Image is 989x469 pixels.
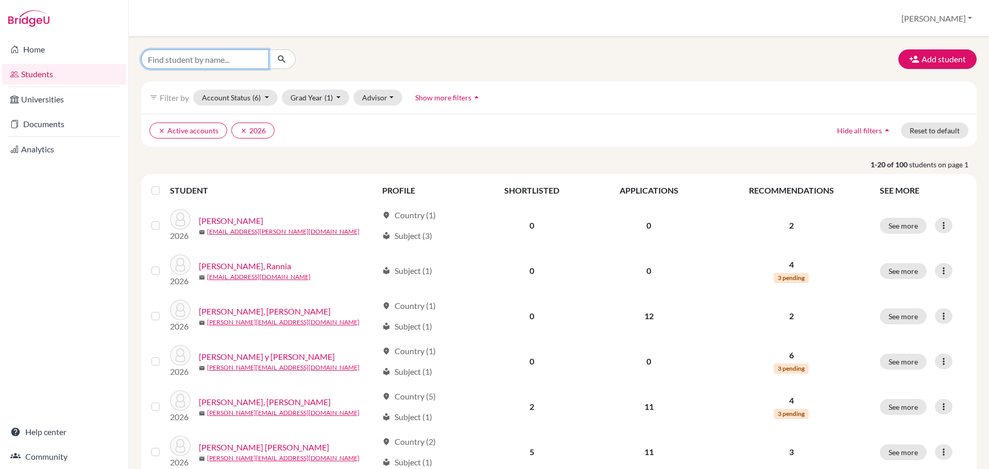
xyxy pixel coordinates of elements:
a: [EMAIL_ADDRESS][DOMAIN_NAME] [207,272,311,282]
p: 2026 [170,411,191,423]
div: Subject (1) [382,456,432,468]
button: See more [880,444,927,460]
span: Hide all filters [837,126,882,135]
div: Country (1) [382,209,436,221]
div: Country (2) [382,436,436,448]
button: clearActive accounts [149,123,227,138]
a: [PERSON_NAME][EMAIL_ADDRESS][DOMAIN_NAME] [207,318,360,327]
span: mail [199,274,205,281]
div: Subject (1) [382,265,432,277]
div: Subject (1) [382,320,432,333]
span: location_on [382,302,390,310]
button: clear2026 [231,123,275,138]
img: Alabí Daccarett, Rannia [170,254,191,275]
p: 4 [715,394,867,407]
span: location_on [382,392,390,401]
span: local_library [382,368,390,376]
button: Advisor [353,90,402,106]
td: 0 [475,339,589,384]
td: 0 [589,248,709,293]
a: Help center [2,422,126,442]
a: [PERSON_NAME] [PERSON_NAME] [199,441,329,454]
p: 2026 [170,456,191,468]
a: Students [2,64,126,84]
p: 6 [715,349,867,361]
button: Add student [898,49,977,69]
span: mail [199,410,205,416]
a: Universities [2,89,126,110]
button: See more [880,399,927,415]
th: APPLICATIONS [589,178,709,203]
div: Subject (1) [382,411,432,423]
span: Filter by [160,93,189,102]
td: 2 [475,384,589,429]
span: (6) [252,93,261,102]
img: Angelucci Maestre, Alessandra [170,436,191,456]
td: 0 [475,248,589,293]
span: mail [199,320,205,326]
a: Community [2,446,126,467]
a: [PERSON_NAME][EMAIL_ADDRESS][DOMAIN_NAME] [207,454,360,463]
a: [PERSON_NAME][EMAIL_ADDRESS][DOMAIN_NAME] [207,363,360,372]
span: 3 pending [774,363,809,374]
td: 12 [589,293,709,339]
button: See more [880,218,927,234]
td: 0 [475,203,589,248]
div: Subject (3) [382,230,432,242]
button: Account Status(6) [193,90,278,106]
a: [PERSON_NAME] [199,215,263,227]
p: 2026 [170,275,191,287]
div: Country (5) [382,390,436,403]
img: Ahues Zamora, Fabiola [170,209,191,230]
span: students on page 1 [909,159,977,170]
a: [EMAIL_ADDRESS][PERSON_NAME][DOMAIN_NAME] [207,227,360,236]
p: 2026 [170,366,191,378]
p: 2 [715,310,867,322]
a: [PERSON_NAME] y [PERSON_NAME] [199,351,335,363]
p: 3 [715,446,867,458]
i: clear [240,127,247,134]
input: Find student by name... [141,49,269,69]
span: mail [199,365,205,371]
th: STUDENT [170,178,376,203]
p: 2026 [170,320,191,333]
img: Alfaro Antonacci, Alessandra [170,300,191,320]
button: [PERSON_NAME] [897,9,977,28]
a: Home [2,39,126,60]
a: [PERSON_NAME], [PERSON_NAME] [199,305,331,318]
img: Alvarado Ocampo, Kamila [170,390,191,411]
a: [PERSON_NAME], [PERSON_NAME] [199,396,331,408]
td: 0 [589,203,709,248]
button: Grad Year(1) [282,90,350,106]
span: Show more filters [415,93,471,102]
div: Country (1) [382,300,436,312]
span: local_library [382,458,390,466]
button: See more [880,308,927,324]
th: SHORTLISTED [475,178,589,203]
button: See more [880,354,927,370]
th: SEE MORE [874,178,973,203]
span: location_on [382,347,390,355]
span: (1) [325,93,333,102]
span: 3 pending [774,409,809,419]
span: local_library [382,232,390,240]
span: local_library [382,267,390,275]
span: location_on [382,438,390,446]
p: 2 [715,219,867,232]
i: clear [158,127,165,134]
span: local_library [382,322,390,331]
div: Country (1) [382,345,436,357]
img: Bridge-U [8,10,49,27]
img: Alfaro Rosales y Rosales, Francisco [170,345,191,366]
div: Subject (1) [382,366,432,378]
button: See more [880,263,927,279]
span: 3 pending [774,273,809,283]
button: Show more filtersarrow_drop_up [406,90,490,106]
button: Reset to default [901,123,968,138]
a: [PERSON_NAME][EMAIL_ADDRESS][DOMAIN_NAME] [207,408,360,418]
td: 0 [589,339,709,384]
td: 11 [589,384,709,429]
span: local_library [382,413,390,421]
td: 0 [475,293,589,339]
a: Analytics [2,139,126,160]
